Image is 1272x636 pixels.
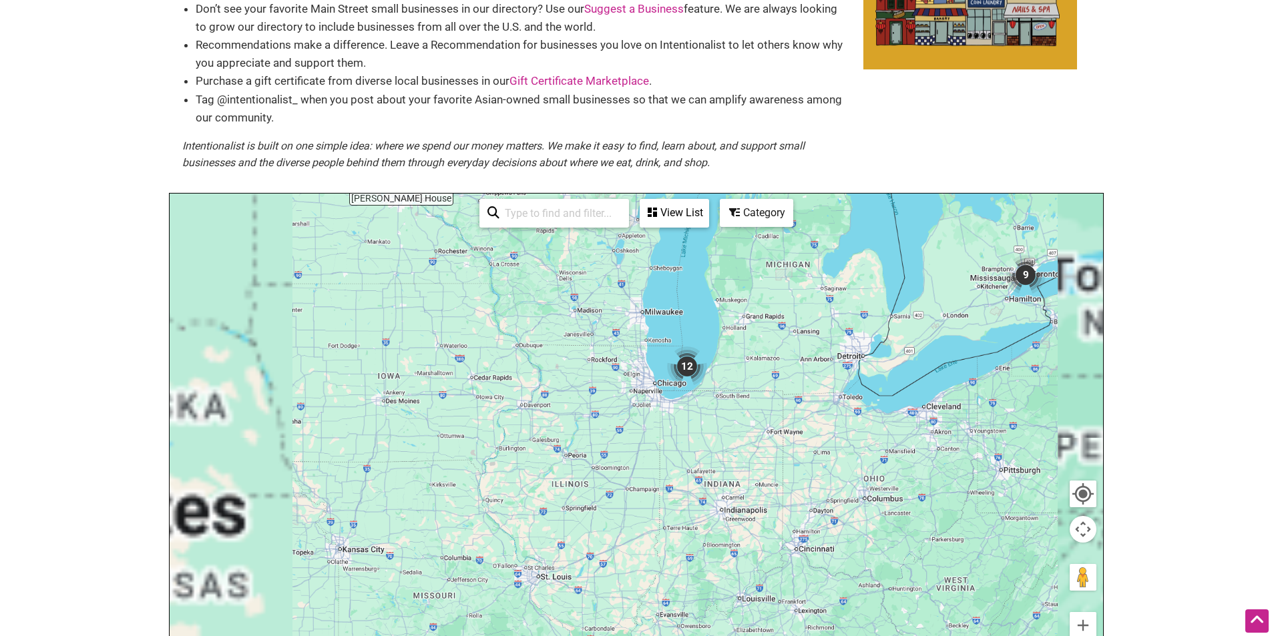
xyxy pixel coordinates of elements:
[182,139,805,170] em: Intentionalist is built on one simple idea: where we spend our money matters. We make it easy to ...
[1070,481,1096,507] button: Your Location
[640,199,709,228] div: See a list of the visible businesses
[1000,250,1051,300] div: 9
[1070,516,1096,543] button: Map camera controls
[479,199,629,228] div: Type to search and filter
[662,341,712,392] div: 12
[1070,564,1096,591] button: Drag Pegman onto the map to open Street View
[499,200,621,226] input: Type to find and filter...
[720,199,793,227] div: Filter by category
[196,72,850,90] li: Purchase a gift certificate from diverse local businesses in our .
[196,91,850,127] li: Tag @intentionalist_ when you post about your favorite Asian-owned small businesses so that we ca...
[1245,609,1269,633] div: Scroll Back to Top
[196,36,850,72] li: Recommendations make a difference. Leave a Recommendation for businesses you love on Intentionali...
[641,200,708,226] div: View List
[509,74,649,87] a: Gift Certificate Marketplace
[584,2,684,15] a: Suggest a Business
[721,200,792,226] div: Category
